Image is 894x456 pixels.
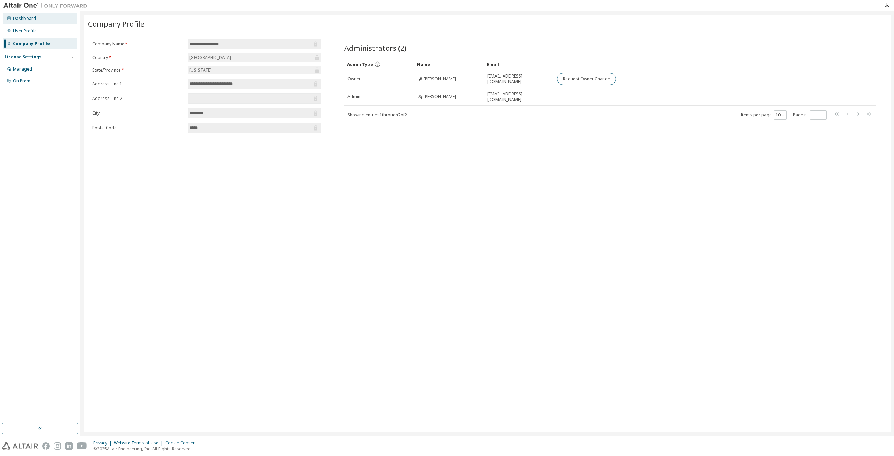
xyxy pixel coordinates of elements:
div: Website Terms of Use [114,440,165,446]
div: [GEOGRAPHIC_DATA] [188,53,321,62]
img: Altair One [3,2,91,9]
span: Items per page [741,110,787,120]
img: altair_logo.svg [2,442,38,450]
img: instagram.svg [54,442,61,450]
div: [GEOGRAPHIC_DATA] [188,54,232,61]
img: youtube.svg [77,442,87,450]
button: 10 [776,112,785,118]
label: Address Line 2 [92,96,184,101]
div: License Settings [5,54,42,60]
div: Name [417,59,481,70]
span: [EMAIL_ADDRESS][DOMAIN_NAME] [487,91,551,102]
div: Company Profile [13,41,50,46]
img: linkedin.svg [65,442,73,450]
span: Company Profile [88,19,144,29]
span: Owner [347,76,361,82]
span: Administrators (2) [344,43,406,53]
div: [US_STATE] [188,66,321,74]
div: Dashboard [13,16,36,21]
div: Cookie Consent [165,440,201,446]
label: State/Province [92,67,184,73]
div: On Prem [13,78,30,84]
span: Showing entries 1 through 2 of 2 [347,112,407,118]
div: Managed [13,66,32,72]
span: Admin [347,94,360,100]
img: facebook.svg [42,442,50,450]
span: [PERSON_NAME] [424,94,456,100]
div: Privacy [93,440,114,446]
label: City [92,110,184,116]
p: © 2025 Altair Engineering, Inc. All Rights Reserved. [93,446,201,452]
span: [EMAIL_ADDRESS][DOMAIN_NAME] [487,73,551,85]
div: [US_STATE] [188,66,213,74]
label: Country [92,55,184,60]
button: Request Owner Change [557,73,616,85]
label: Company Name [92,41,184,47]
span: Page n. [793,110,827,120]
span: [PERSON_NAME] [424,76,456,82]
span: Admin Type [347,61,373,67]
div: Email [487,59,551,70]
div: User Profile [13,28,37,34]
label: Address Line 1 [92,81,184,87]
label: Postal Code [92,125,184,131]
